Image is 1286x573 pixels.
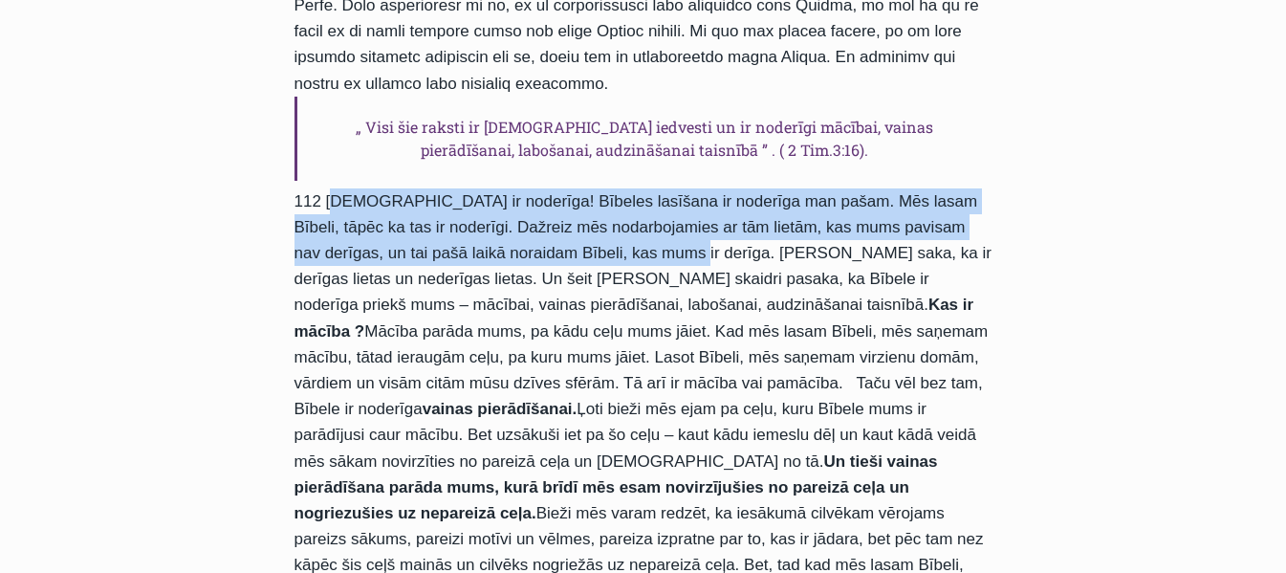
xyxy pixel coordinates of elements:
strong: Un tieši vainas pierādīšana parāda mums, kurā brīdī mēs esam novirzījušies no pareizā ceļa un nog... [294,452,938,522]
strong: ? [355,322,364,341]
h6: „ Visi šie raksti ir [DEMOGRAPHIC_DATA] iedvesti un ir noderīgi mācībai, vainas pierādīšanai, lab... [294,97,992,181]
strong: vainas pierādīšanai. [423,400,578,418]
strong: Kas ir mācība [294,296,974,340]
